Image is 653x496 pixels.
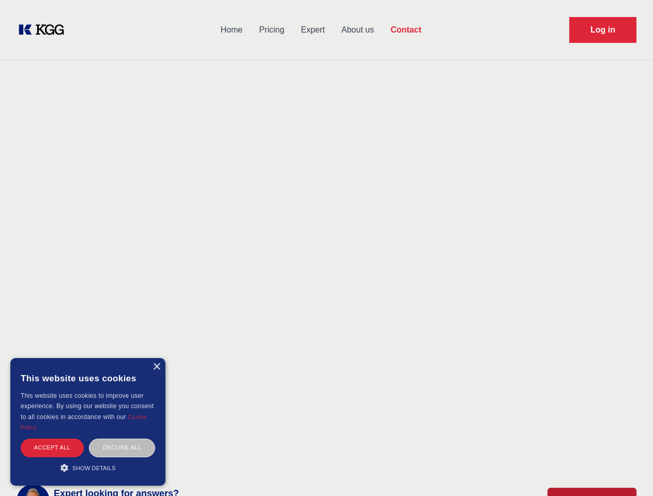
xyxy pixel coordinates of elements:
[21,439,84,457] div: Accept all
[21,414,147,430] a: Cookie Policy
[293,17,333,43] a: Expert
[21,462,155,473] div: Show details
[601,446,653,496] iframe: Chat Widget
[72,465,116,471] span: Show details
[382,17,430,43] a: Contact
[21,392,154,421] span: This website uses cookies to improve user experience. By using our website you consent to all coo...
[212,17,251,43] a: Home
[17,22,72,38] a: KOL Knowledge Platform: Talk to Key External Experts (KEE)
[569,17,636,43] a: Request Demo
[333,17,382,43] a: About us
[251,17,293,43] a: Pricing
[21,366,155,391] div: This website uses cookies
[153,363,160,371] div: Close
[89,439,155,457] div: Decline all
